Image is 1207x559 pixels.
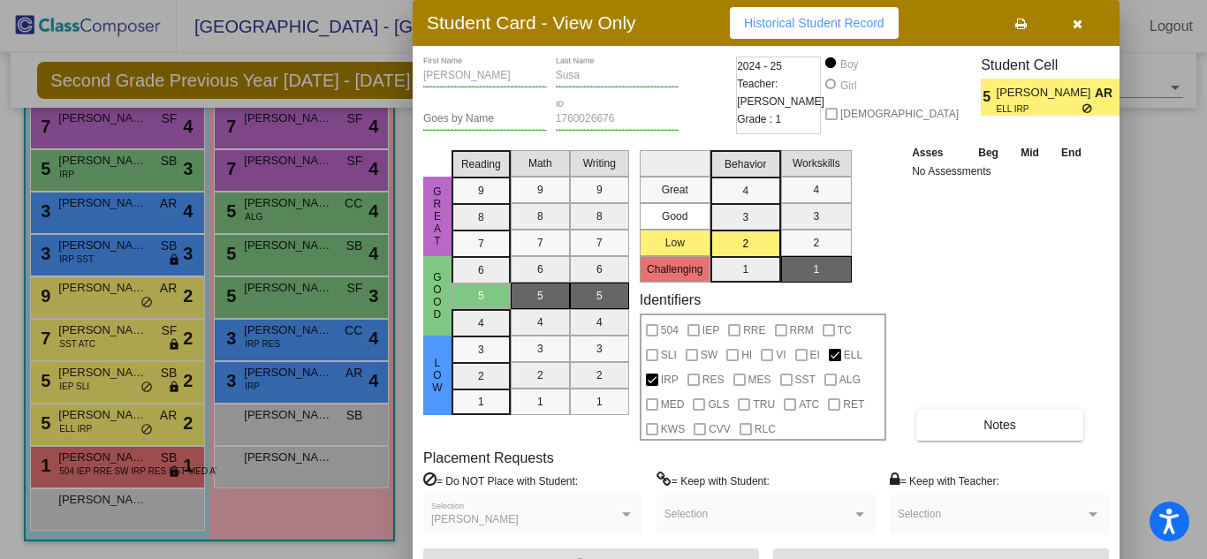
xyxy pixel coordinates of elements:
[916,409,1083,441] button: Notes
[556,113,679,125] input: Enter ID
[981,57,1135,73] h3: Student Cell
[701,344,717,366] span: SW
[657,472,770,489] label: = Keep with Student:
[1050,143,1092,162] th: End
[1010,143,1050,162] th: Mid
[661,394,685,415] span: MED
[661,369,679,390] span: IRP
[997,84,1095,102] span: [PERSON_NAME]
[429,271,445,321] span: Good
[1120,87,1135,108] span: 2
[795,369,816,390] span: SST
[843,394,864,415] span: RET
[840,103,959,125] span: [DEMOGRAPHIC_DATA]
[702,320,719,341] span: IEP
[839,57,859,72] div: Boy
[730,7,899,39] button: Historical Student Record
[981,87,996,108] span: 5
[839,369,861,390] span: ALG
[967,143,1009,162] th: Beg
[429,357,445,394] span: Low
[423,113,547,125] input: goes by name
[661,419,685,440] span: KWS
[431,513,519,525] span: [PERSON_NAME]
[737,110,781,128] span: Grade : 1
[753,394,775,415] span: TRU
[907,162,1093,180] td: No Assessments
[423,472,578,489] label: = Do NOT Place with Student:
[810,344,820,366] span: EI
[702,369,725,390] span: RES
[890,472,999,489] label: = Keep with Teacher:
[983,418,1016,432] span: Notes
[838,320,852,341] span: TC
[737,57,782,75] span: 2024 - 25
[709,419,731,440] span: CVV
[799,394,819,415] span: ATC
[661,320,679,341] span: 504
[755,419,776,440] span: RLC
[427,11,636,34] h3: Student Card - View Only
[743,320,765,341] span: RRE
[661,344,677,366] span: SLI
[1095,84,1120,102] span: AR
[429,185,445,247] span: Great
[907,143,967,162] th: Asses
[748,369,771,390] span: MES
[776,344,786,366] span: VI
[423,449,554,466] label: Placement Requests
[844,344,862,366] span: ELL
[741,344,752,366] span: HI
[737,75,824,110] span: Teacher: [PERSON_NAME]
[839,78,857,94] div: Girl
[790,320,814,341] span: RRM
[997,102,1082,116] span: ELL IRP
[708,394,729,415] span: GLS
[744,16,884,30] span: Historical Student Record
[640,291,701,308] label: Identifiers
